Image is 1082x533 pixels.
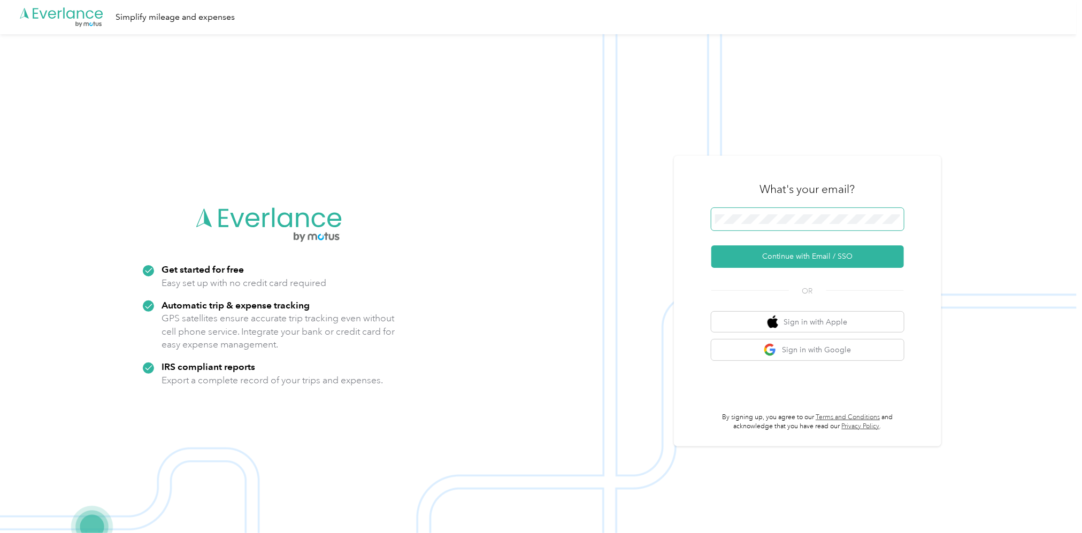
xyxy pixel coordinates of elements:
img: google logo [764,343,777,357]
button: google logoSign in with Google [711,339,904,360]
img: apple logo [768,315,778,329]
a: Privacy Policy [842,422,880,430]
p: Export a complete record of your trips and expenses. [162,374,383,387]
span: OR [789,285,826,297]
strong: Get started for free [162,264,244,275]
button: apple logoSign in with Apple [711,312,904,333]
strong: IRS compliant reports [162,361,255,372]
strong: Automatic trip & expense tracking [162,299,310,311]
button: Continue with Email / SSO [711,245,904,268]
a: Terms and Conditions [816,413,880,421]
div: Simplify mileage and expenses [116,11,235,24]
p: GPS satellites ensure accurate trip tracking even without cell phone service. Integrate your bank... [162,312,395,351]
p: By signing up, you agree to our and acknowledge that you have read our . [711,413,904,431]
h3: What's your email? [760,182,855,197]
p: Easy set up with no credit card required [162,276,326,290]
